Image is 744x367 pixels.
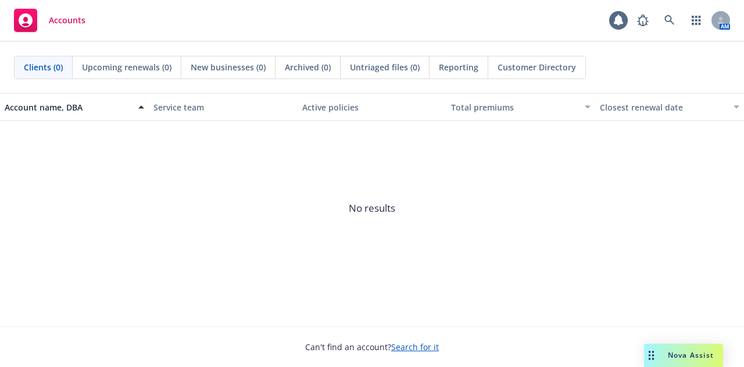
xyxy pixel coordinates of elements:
div: Drag to move [644,344,659,367]
div: Account name, DBA [5,101,131,113]
span: Untriaged files (0) [350,61,420,73]
a: Search [658,9,681,32]
span: Clients (0) [24,61,63,73]
div: Service team [153,101,293,113]
a: Search for it [391,341,439,352]
div: Total premiums [451,101,578,113]
button: Nova Assist [644,344,723,367]
button: Active policies [298,93,446,121]
div: Active policies [302,101,442,113]
span: Nova Assist [668,350,714,360]
div: Closest renewal date [600,101,727,113]
a: Switch app [685,9,708,32]
button: Service team [149,93,298,121]
a: Report a Bug [631,9,654,32]
span: Customer Directory [498,61,576,73]
button: Closest renewal date [595,93,744,121]
span: Reporting [439,61,478,73]
a: Accounts [9,4,90,37]
span: Can't find an account? [305,341,439,353]
span: Archived (0) [285,61,331,73]
span: Accounts [49,16,85,25]
span: Upcoming renewals (0) [82,61,171,73]
span: New businesses (0) [191,61,266,73]
button: Total premiums [446,93,595,121]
